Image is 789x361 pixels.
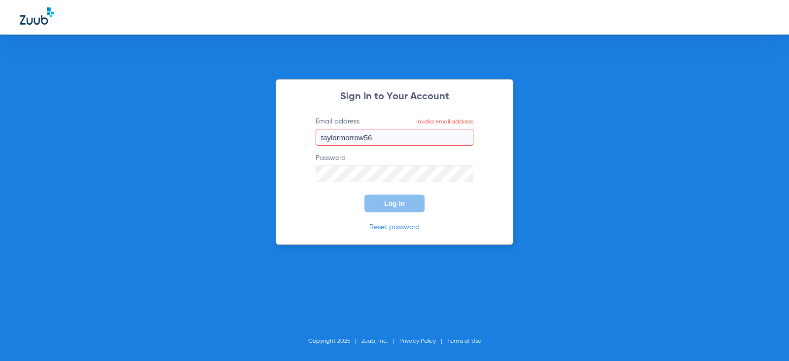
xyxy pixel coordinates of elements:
button: Log In [364,195,425,212]
span: Log In [384,200,405,207]
img: Zuub Logo [20,7,54,25]
input: Password [316,165,473,182]
li: Copyright 2025 [308,336,361,346]
a: Reset password [369,224,420,231]
input: Email addressInvalid email address [316,129,473,146]
label: Email address [316,117,473,146]
span: Invalid email address [416,119,473,125]
h2: Sign In to Your Account [301,92,488,102]
li: Zuub, Inc. [361,336,399,346]
a: Privacy Policy [399,338,436,344]
a: Terms of Use [447,338,481,344]
label: Password [316,153,473,182]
